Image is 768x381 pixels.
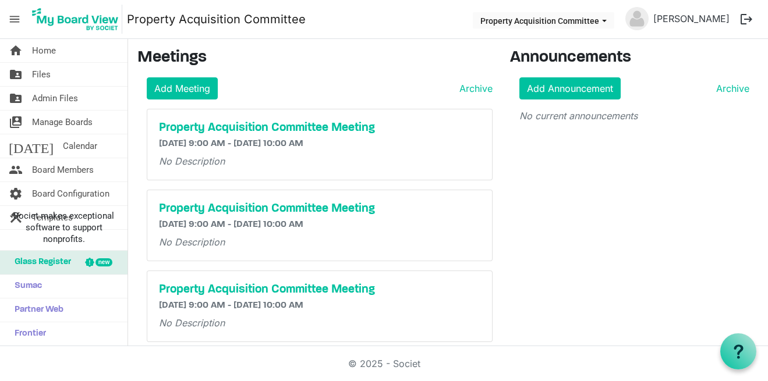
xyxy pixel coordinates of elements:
[5,210,122,245] span: Societ makes exceptional software to support nonprofits.
[159,154,480,168] p: No Description
[9,298,63,322] span: Partner Web
[3,8,26,30] span: menu
[159,219,480,230] h6: [DATE] 9:00 AM - [DATE] 10:00 AM
[127,8,306,31] a: Property Acquisition Committee
[159,235,480,249] p: No Description
[510,48,759,68] h3: Announcements
[9,182,23,205] span: settings
[159,316,480,330] p: No Description
[29,5,127,34] a: My Board View Logo
[649,7,734,30] a: [PERSON_NAME]
[455,81,493,95] a: Archive
[32,87,78,110] span: Admin Files
[32,63,51,86] span: Files
[9,251,71,274] span: Glass Register
[473,12,614,29] button: Property Acquisition Committee dropdownbutton
[32,39,56,62] span: Home
[32,111,93,134] span: Manage Boards
[159,300,480,311] h6: [DATE] 9:00 AM - [DATE] 10:00 AM
[9,134,54,158] span: [DATE]
[159,121,480,135] a: Property Acquisition Committee Meeting
[9,87,23,110] span: folder_shared
[625,7,649,30] img: no-profile-picture.svg
[29,5,122,34] img: My Board View Logo
[32,158,94,181] span: Board Members
[32,182,109,205] span: Board Configuration
[348,358,420,369] a: © 2025 - Societ
[9,158,23,181] span: people
[9,111,23,134] span: switch_account
[95,258,112,266] div: new
[9,39,23,62] span: home
[712,81,749,95] a: Archive
[519,109,749,123] p: No current announcements
[159,202,480,216] a: Property Acquisition Committee Meeting
[159,283,480,297] a: Property Acquisition Committee Meeting
[9,322,46,346] span: Frontier
[9,63,23,86] span: folder_shared
[734,7,759,31] button: logout
[9,275,42,298] span: Sumac
[519,77,621,99] a: Add Announcement
[147,77,218,99] a: Add Meeting
[137,48,493,68] h3: Meetings
[159,138,480,149] h6: [DATE] 9:00 AM - [DATE] 10:00 AM
[63,134,97,158] span: Calendar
